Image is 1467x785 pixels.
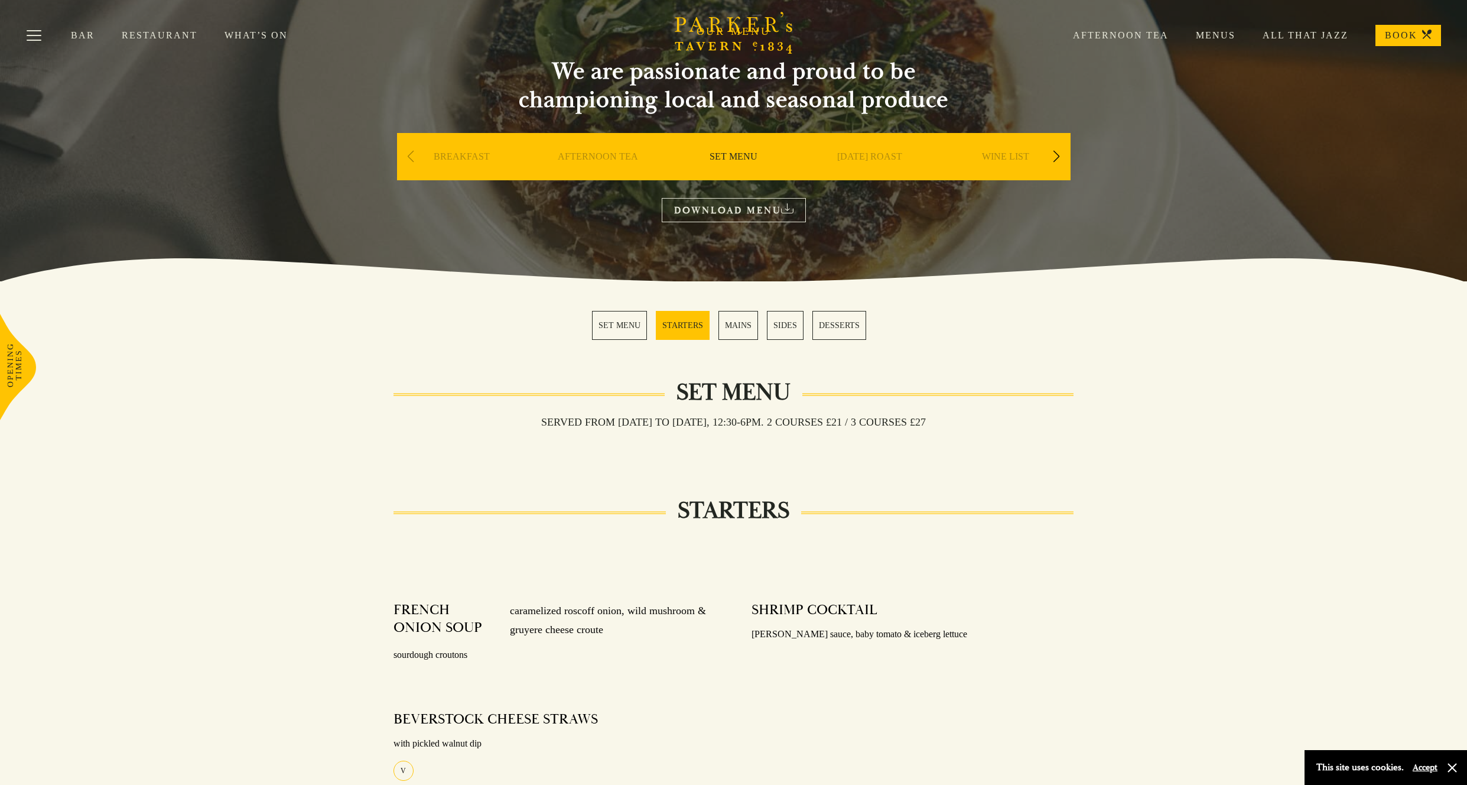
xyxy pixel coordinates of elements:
div: V [393,761,414,781]
h2: We are passionate and proud to be championing local and seasonal produce [497,57,970,114]
h2: Set Menu [665,378,802,407]
a: 1 / 5 [592,311,647,340]
div: 1 / 9 [397,133,527,216]
a: 2 / 5 [656,311,710,340]
h2: STARTERS [666,497,801,525]
p: sourdough croutons [393,647,716,664]
div: 3 / 9 [669,133,799,216]
a: WINE LIST [982,151,1029,198]
p: caramelized roscoff onion, wild mushroom & gruyere cheese croute [498,601,716,640]
button: Accept [1413,762,1437,773]
a: DOWNLOAD MENU [662,198,806,222]
h3: Served from [DATE] to [DATE], 12:30-6pm. 2 COURSES £21 / 3 COURSES £27 [529,416,938,429]
a: SET MENU [710,151,757,198]
p: [PERSON_NAME] sauce, baby tomato & iceberg lettuce [752,626,1074,643]
a: [DATE] ROAST [837,151,902,198]
div: Previous slide [403,144,419,170]
div: Next slide [1049,144,1065,170]
p: with pickled walnut dip [393,735,716,752]
a: 4 / 5 [767,311,804,340]
a: BREAKFAST [434,151,490,198]
p: This site uses cookies. [1316,759,1404,776]
a: 5 / 5 [812,311,866,340]
a: AFTERNOON TEA [558,151,638,198]
h4: FRENCH ONION SOUP [393,601,498,640]
h4: BEVERSTOCK CHEESE STRAWS [393,711,598,728]
h4: SHRIMP COCKTAIL [752,601,877,619]
div: 4 / 9 [805,133,935,216]
button: Close and accept [1446,762,1458,774]
div: 5 / 9 [941,133,1071,216]
a: 3 / 5 [718,311,758,340]
div: 2 / 9 [533,133,663,216]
